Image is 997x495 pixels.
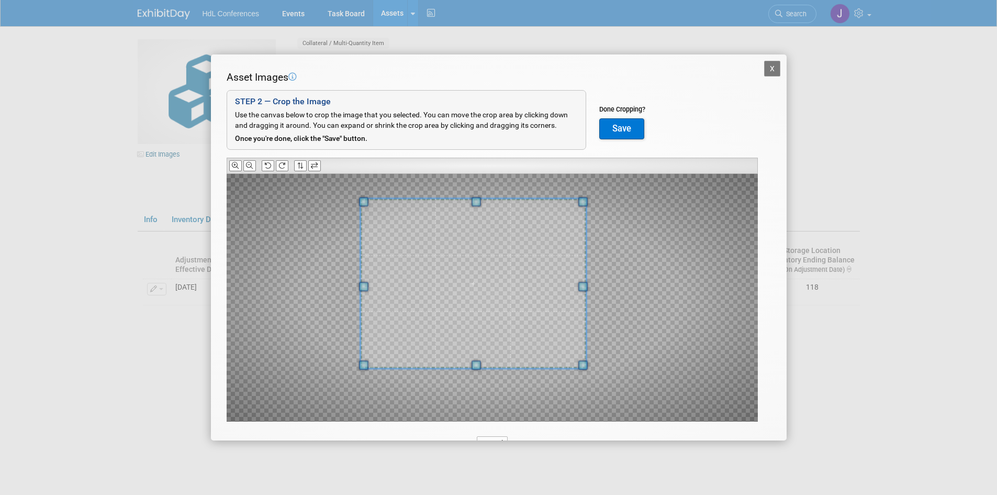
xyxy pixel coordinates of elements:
[477,436,508,449] button: Cancel
[235,96,578,108] div: STEP 2 — Crop the Image
[764,61,781,76] button: X
[227,70,758,85] div: Asset Images
[229,160,242,171] button: Zoom In
[276,160,288,171] button: Rotate Clockwise
[243,160,256,171] button: Zoom Out
[235,134,578,144] div: Once you're done, click the "Save" button.
[599,118,644,139] button: Save
[235,111,568,129] span: Use the canvas below to crop the image that you selected. You can move the crop area by clicking ...
[599,105,645,114] div: Done Cropping?
[294,160,307,171] button: Flip Vertically
[308,160,321,171] button: Flip Horizontally
[262,160,274,171] button: Rotate Counter-clockwise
